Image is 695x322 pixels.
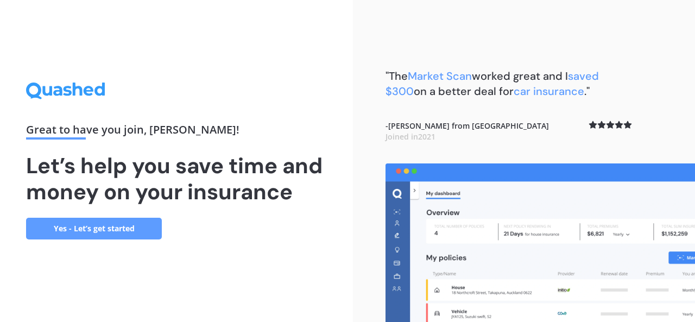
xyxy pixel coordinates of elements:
span: Market Scan [408,69,472,83]
b: "The worked great and I on a better deal for ." [386,69,599,98]
div: Great to have you join , [PERSON_NAME] ! [26,124,327,140]
span: car insurance [514,84,584,98]
h1: Let’s help you save time and money on your insurance [26,153,327,205]
b: - [PERSON_NAME] from [GEOGRAPHIC_DATA] [386,121,549,142]
a: Yes - Let’s get started [26,218,162,239]
span: Joined in 2021 [386,131,435,142]
img: dashboard.webp [386,163,695,322]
